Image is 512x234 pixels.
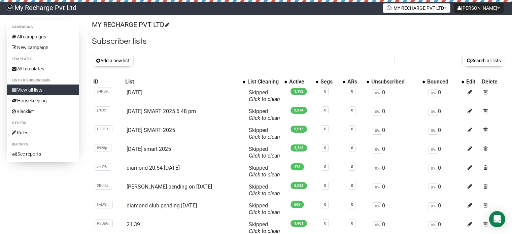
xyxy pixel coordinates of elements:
[127,183,212,190] a: [PERSON_NAME] pending on [DATE]
[370,87,425,105] td: 0
[351,202,353,207] a: 0
[7,127,79,138] a: Rules
[370,105,425,124] td: 0
[291,126,307,133] span: 2,913
[127,108,196,114] a: [DATE] SMART 2025 6.48 pm
[320,78,340,85] div: Segs
[249,127,280,140] span: Skipped
[371,78,419,85] div: Unsubscribed
[7,55,79,63] li: Templates
[373,108,382,116] span: 0%
[373,183,382,191] span: 0%
[481,77,505,87] th: Delete: No sort applied, sorting is disabled
[7,42,79,53] a: New campaign
[127,221,140,228] a: 21.39
[463,55,505,66] button: Search all lists
[7,106,79,117] a: Blacklist
[351,165,353,169] a: 0
[127,165,180,171] a: diamond 20.54 [DATE]
[427,78,458,85] div: Bounced
[7,23,79,31] li: Campaigns
[324,127,326,131] a: 0
[373,202,382,210] span: 0%
[370,181,425,200] td: 0
[92,77,124,87] th: ID: No sort applied, sorting is disabled
[426,87,465,105] td: 0
[249,183,280,197] span: Skipped
[351,221,353,226] a: 0
[291,88,307,95] span: 1,192
[426,77,465,87] th: Bounced: No sort applied, activate to apply an ascending sort
[351,127,353,131] a: 0
[426,143,465,162] td: 0
[319,77,346,87] th: Segs: No sort applied, activate to apply an ascending sort
[373,165,382,172] span: 0%
[324,146,326,150] a: 0
[93,78,123,85] div: ID
[429,221,438,229] span: 0%
[249,165,280,178] span: Skipped
[291,220,307,227] span: 1,461
[324,183,326,188] a: 0
[324,89,326,94] a: 0
[324,108,326,112] a: 0
[95,163,111,171] span: zpd98..
[291,107,307,114] span: 2,274
[351,183,353,188] a: 0
[465,77,481,87] th: Edit: No sort applied, sorting is disabled
[7,119,79,127] li: Others
[426,105,465,124] td: 0
[289,78,312,85] div: Active
[426,200,465,219] td: 0
[454,3,504,13] button: [PERSON_NAME]
[127,89,142,96] a: [DATE]
[95,201,113,208] span: fwkWh..
[426,181,465,200] td: 0
[95,88,112,95] span: c4N89..
[246,77,288,87] th: List Cleaning: No sort applied, activate to apply an ascending sort
[429,108,438,116] span: 0%
[249,153,280,159] a: Click to clean
[370,124,425,143] td: 0
[247,78,281,85] div: List Cleaning
[373,146,382,154] span: 0%
[426,162,465,181] td: 0
[249,202,280,215] span: Skipped
[291,163,304,170] span: 472
[373,89,382,97] span: 0%
[7,63,79,74] a: All templates
[386,5,392,10] img: favicons
[92,21,168,29] a: MY RECHARGE PVT LTD
[7,140,79,148] li: Reports
[373,221,382,229] span: 0%
[249,146,280,159] span: Skipped
[370,162,425,181] td: 0
[291,201,304,208] span: 606
[429,165,438,172] span: 0%
[249,115,280,121] a: Click to clean
[127,146,171,152] a: [DATE] smart 2025
[7,31,79,42] a: All campaigns
[370,77,425,87] th: Unsubscribed: No sort applied, activate to apply an ascending sort
[7,5,13,11] img: bce30ee1e75661d500f02ed15cd0e9f1
[347,78,363,85] div: ARs
[249,171,280,178] a: Click to clean
[92,55,134,66] button: Add a new list
[466,78,479,85] div: Edit
[346,77,370,87] th: ARs: No sort applied, activate to apply an ascending sort
[324,221,326,226] a: 0
[351,89,353,94] a: 0
[249,89,280,102] span: Skipped
[7,148,79,159] a: See reports
[92,35,505,47] h2: Subscriber lists
[383,3,450,13] button: MY RECHARGE PVT LTD
[95,144,111,152] span: 892dp..
[95,182,112,190] span: 2BLUo..
[489,211,505,227] div: Open Intercom Messenger
[95,125,112,133] span: GVOSf..
[249,108,280,121] span: Skipped
[324,165,326,169] a: 0
[351,108,353,112] a: 0
[370,143,425,162] td: 0
[7,95,79,106] a: Housekeeping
